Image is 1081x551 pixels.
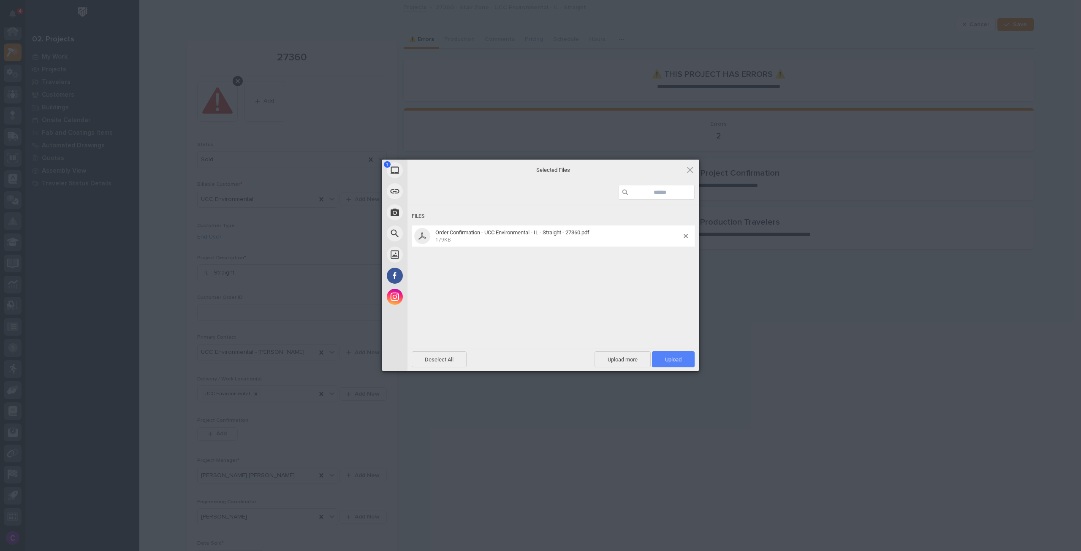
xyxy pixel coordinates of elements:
span: Order Confirmation - UCC Environmental - IL - Straight - 27360.pdf [433,229,684,243]
span: Upload [652,351,695,367]
div: Facebook [382,265,483,286]
div: Unsplash [382,244,483,265]
span: Deselect All [412,351,467,367]
div: My Device [382,160,483,181]
div: Take Photo [382,202,483,223]
div: Link (URL) [382,181,483,202]
span: 179KB [435,237,451,243]
span: Upload [665,356,682,363]
span: Order Confirmation - UCC Environmental - IL - Straight - 27360.pdf [435,229,589,236]
div: Files [412,209,695,224]
span: Upload more [595,351,651,367]
div: Instagram [382,286,483,307]
div: Web Search [382,223,483,244]
span: Click here or hit ESC to close picker [685,165,695,174]
span: Selected Files [469,166,638,174]
span: 1 [384,161,391,168]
